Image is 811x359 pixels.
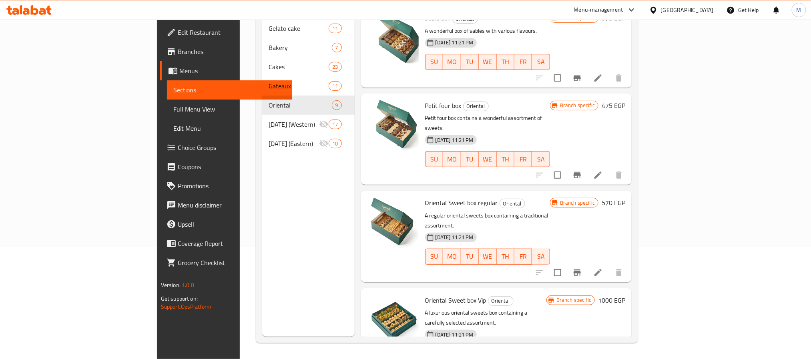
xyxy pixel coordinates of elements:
p: A wonderful box of sables with various flavours. [425,26,550,36]
p: Petit four box contains a wonderful assortment of sweets. [425,113,550,133]
a: Support.OpsPlatform [161,301,212,312]
span: FR [518,56,529,68]
span: M [797,6,801,14]
p: A regular oriental sweets box containing a traditional assortment. [425,211,550,231]
button: delete [609,263,628,282]
span: SA [535,56,546,68]
span: TH [500,251,511,262]
span: Edit Menu [173,124,286,133]
span: Select to update [549,167,566,183]
a: Sections [167,80,292,100]
div: [GEOGRAPHIC_DATA] [661,6,714,14]
span: TH [500,56,511,68]
span: TU [464,56,476,68]
div: Ramadan (Western) [269,120,319,129]
span: Coverage Report [178,239,286,248]
span: TH [500,154,511,165]
button: MO [443,249,461,265]
span: Choice Groups [178,143,286,152]
span: Bakery [269,43,332,52]
button: TU [461,54,479,70]
span: Promotions [178,181,286,191]
svg: Inactive section [319,139,329,148]
span: Select to update [549,70,566,86]
span: 10 [329,140,341,148]
div: Cakes23 [262,57,355,76]
span: MO [446,56,458,68]
button: delete [609,166,628,185]
a: Menu disclaimer [160,195,292,215]
span: Branch specific [557,199,598,207]
span: Oriental [464,102,488,111]
span: Full Menu View [173,104,286,114]
span: FR [518,251,529,262]
span: SU [429,56,440,68]
div: Ramadan (Eastern) [269,139,319,148]
span: MO [446,154,458,165]
span: Version: [161,280,181,290]
span: [DATE] (Eastern) [269,139,319,148]
span: 11 [329,82,341,90]
span: SU [429,154,440,165]
div: items [332,43,342,52]
div: Oriental [463,102,489,111]
button: SU [425,249,443,265]
button: TU [461,151,479,167]
h6: 570 EGP [602,197,625,208]
a: Full Menu View [167,100,292,119]
span: WE [482,56,493,68]
span: Oriental [500,199,525,208]
button: TH [497,151,514,167]
span: [DATE] 11:21 PM [432,39,477,46]
button: MO [443,151,461,167]
span: Oriental Sweet box Vip [425,294,486,306]
img: Sable box [367,12,419,64]
a: Grocery Checklist [160,253,292,272]
div: [DATE] (Eastern)10 [262,134,355,153]
button: WE [479,54,496,70]
span: [DATE] (Western) [269,120,319,129]
img: Oriental Sweet box regular [367,197,419,248]
a: Edit Menu [167,119,292,138]
a: Edit menu item [593,170,603,180]
div: Oriental [488,296,514,306]
div: [DATE] (Western)17 [262,115,355,134]
div: items [329,120,341,129]
span: MO [446,251,458,262]
div: Menu-management [574,5,623,15]
span: [DATE] 11:21 PM [432,331,477,339]
a: Coverage Report [160,234,292,253]
span: 7 [332,44,341,52]
span: Branch specific [557,102,598,109]
div: items [332,100,342,110]
span: 9 [332,102,341,109]
a: Promotions [160,176,292,195]
span: Upsell [178,219,286,229]
img: Petit four box [367,100,419,151]
span: Edit Restaurant [178,28,286,37]
span: 1.0.0 [182,280,194,290]
button: SA [532,151,550,167]
span: TU [464,154,476,165]
span: Coupons [178,162,286,172]
button: TH [497,249,514,265]
img: Oriental Sweet box Vip [367,295,419,346]
button: FR [514,151,532,167]
button: MO [443,54,461,70]
button: Branch-specific-item [568,68,587,88]
div: Oriental9 [262,96,355,115]
button: Branch-specific-item [568,263,587,282]
a: Branches [160,42,292,61]
span: TU [464,251,476,262]
span: 17 [329,121,341,128]
p: A luxurious oriental sweets box containing a carefully selected assortment. [425,308,546,328]
h6: 375 EGP [602,12,625,24]
span: 11 [329,25,341,32]
button: FR [514,249,532,265]
a: Edit menu item [593,73,603,83]
h6: 475 EGP [602,100,625,111]
div: Oriental [500,199,525,208]
span: Oriental [269,100,332,110]
span: Gelato cake [269,24,329,33]
a: Menus [160,61,292,80]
